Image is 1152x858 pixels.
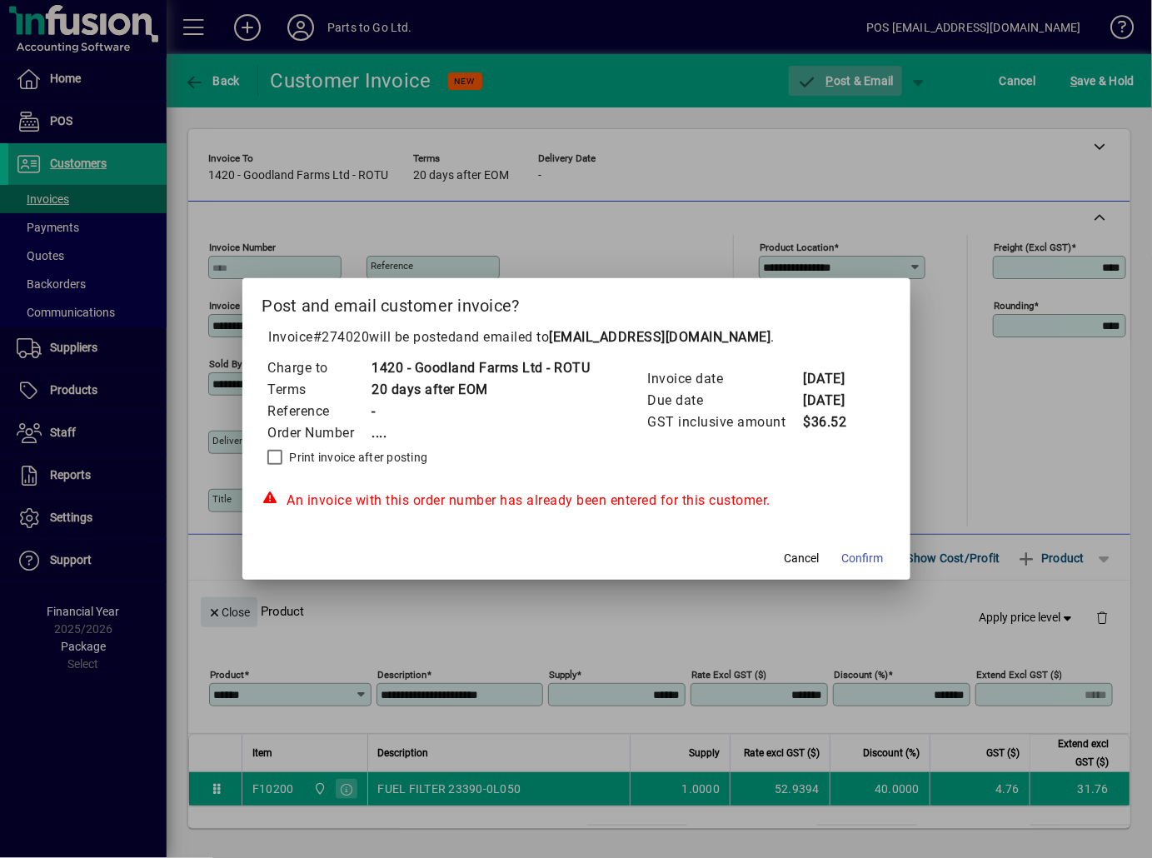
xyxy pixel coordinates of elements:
span: and emailed to [456,329,771,345]
td: - [372,401,591,422]
td: Invoice date [647,368,803,390]
td: Due date [647,390,803,412]
span: Cancel [785,550,820,567]
b: [EMAIL_ADDRESS][DOMAIN_NAME] [550,329,771,345]
div: An invoice with this order number has already been entered for this customer. [262,491,890,511]
span: Confirm [842,550,884,567]
td: GST inclusive amount [647,412,803,433]
td: [DATE] [803,390,870,412]
td: $36.52 [803,412,870,433]
td: Order Number [267,422,372,444]
button: Cancel [775,543,829,573]
td: Reference [267,401,372,422]
td: Charge to [267,357,372,379]
td: .... [372,422,591,444]
span: #274020 [313,329,370,345]
td: 20 days after EOM [372,379,591,401]
h2: Post and email customer invoice? [242,278,910,327]
td: [DATE] [803,368,870,390]
td: Terms [267,379,372,401]
td: 1420 - Goodland Farms Ltd - ROTU [372,357,591,379]
label: Print invoice after posting [287,449,428,466]
p: Invoice will be posted . [262,327,890,347]
button: Confirm [835,543,890,573]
